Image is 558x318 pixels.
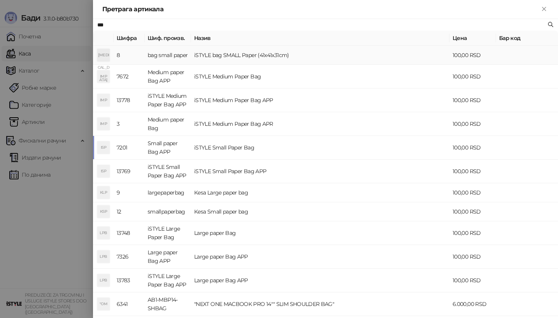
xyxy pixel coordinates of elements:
td: 13783 [114,269,145,292]
td: Large paper Bag APP [145,245,191,269]
td: Small paper Bag APP [145,136,191,160]
div: IMP [97,118,110,130]
td: 100,00 RSD [449,183,496,202]
td: 100,00 RSD [449,89,496,112]
td: bag small paper [145,46,191,65]
td: 6341 [114,292,145,316]
div: "OM [97,298,110,310]
div: IMP [97,94,110,106]
td: iSTYLE Small Paper Bag [191,136,449,160]
td: iSTYLE Small Paper Bag APP [145,160,191,183]
td: 9 [114,183,145,202]
td: 7326 [114,245,145,269]
td: iSTYLE Large Paper Bag APP [145,269,191,292]
td: 100,00 RSD [449,269,496,292]
button: Close [539,5,549,14]
td: iSTYLE Small Paper Bag APP [191,160,449,183]
td: largepaperbag [145,183,191,202]
td: 3 [114,112,145,136]
td: Kesa Large paper bag [191,183,449,202]
td: Large paper Bag [191,221,449,245]
div: LPB [97,227,110,239]
td: 100,00 RSD [449,136,496,160]
td: iSTYLE Large Paper Bag [145,221,191,245]
th: Назив [191,31,449,46]
td: 13769 [114,160,145,183]
th: Шиф. произв. [145,31,191,46]
td: Large paper Bag APP [191,245,449,269]
div: ISP [97,141,110,154]
td: 6.000,00 RSD [449,292,496,316]
div: LPB [97,274,110,287]
td: Large paper Bag APP [191,269,449,292]
div: KSP [97,205,110,218]
td: 100,00 RSD [449,46,496,65]
td: 100,00 RSD [449,221,496,245]
div: LPB [97,250,110,263]
td: 100,00 RSD [449,112,496,136]
td: 13778 [114,89,145,112]
td: 12 [114,202,145,221]
td: iSTYLE Medium Paper Bag APP [145,89,191,112]
td: 7201 [114,136,145,160]
div: Претрага артикала [102,5,539,14]
td: 13748 [114,221,145,245]
div: IMP [97,70,110,83]
td: 100,00 RSD [449,245,496,269]
div: ISP [97,165,110,177]
th: Шифра [114,31,145,46]
td: iSTYLE Medium Paper Bag APP [191,89,449,112]
td: Medium paper Bag [145,112,191,136]
td: iSTYLE Medium Paper Bag APR [191,112,449,136]
td: 8 [114,46,145,65]
td: "NEXT ONE MACBOOK PRO 14"" SLIM SHOULDER BAG" [191,292,449,316]
td: smallpaperbag [145,202,191,221]
td: 100,00 RSD [449,65,496,89]
td: Medium paper Bag APP [145,65,191,89]
td: 100,00 RSD [449,160,496,183]
td: 7672 [114,65,145,89]
td: iSTYLE Medium Paper Bag [191,65,449,89]
th: Цена [449,31,496,46]
td: iSTYLE bag SMALL Paper (41x41x31cm) [191,46,449,65]
td: Kesa Small paper bag [191,202,449,221]
div: [MEDICAL_DATA] [97,49,110,61]
td: 100,00 RSD [449,202,496,221]
div: KLP [97,186,110,199]
th: Бар код [496,31,558,46]
td: AB1-MBP14-SHBAG [145,292,191,316]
